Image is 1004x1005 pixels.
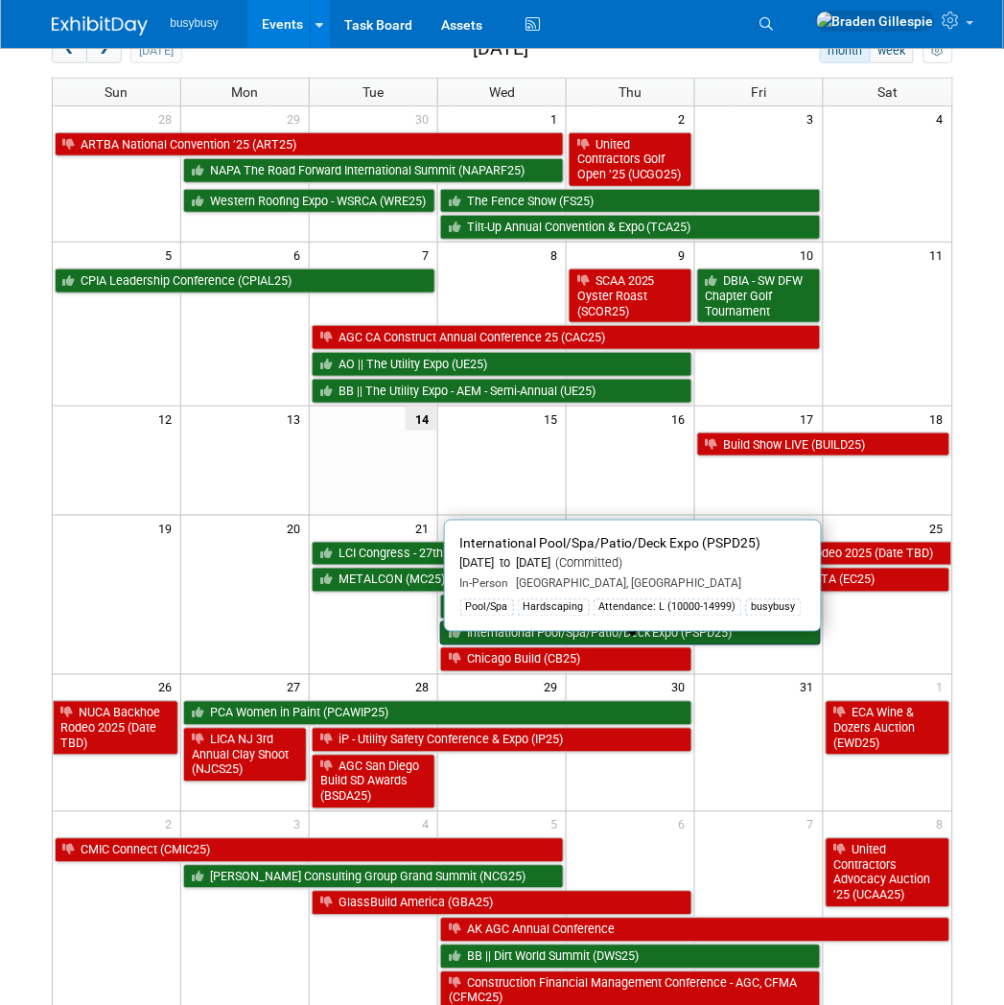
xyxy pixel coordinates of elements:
span: 14 [406,407,437,431]
img: ExhibitDay [52,16,148,35]
a: United Contractors Advocacy Auction ’25 (UCAA25) [826,838,950,908]
span: 6 [677,812,694,836]
span: 4 [420,812,437,836]
a: Western Roofing Expo - WSRCA (WRE25) [183,189,435,214]
span: 28 [413,675,437,699]
a: NUCA Backhoe Rodeo 2025 (Date TBD) [53,701,179,756]
span: 2 [163,812,180,836]
span: 30 [670,675,694,699]
a: BB || Dirt World Summit (DWS25) [440,945,821,970]
a: METALCON (MC25) [312,568,692,593]
span: 12 [156,407,180,431]
a: ECA Wine & Dozers Auction (EWD25) [826,701,950,756]
span: 16 [670,407,694,431]
span: 1 [549,106,566,130]
a: Build Show LIVE (BUILD25) [697,432,950,457]
span: busybusy [171,16,219,30]
button: [DATE] [130,38,181,63]
span: 7 [806,812,823,836]
a: SCAA 2025 Oyster Roast (SCOR25) [569,269,692,323]
span: 5 [549,812,566,836]
a: GlassBuild America (GBA25) [312,891,692,916]
a: NAPA The Road Forward International Summit (NAPARF25) [183,158,564,183]
span: Tue [363,84,385,100]
h2: [DATE] [473,38,528,59]
span: 29 [542,675,566,699]
span: 6 [292,243,309,267]
a: AGC San Diego Build SD Awards (BSDA25) [312,755,435,809]
a: NUCA Backhoe Rodeo 2025 (Date TBD) [697,542,952,567]
span: In-Person [460,577,509,591]
span: 7 [420,243,437,267]
span: 20 [285,516,309,540]
span: 27 [285,675,309,699]
span: Sun [105,84,128,100]
span: 3 [806,106,823,130]
a: [PERSON_NAME] Consulting Group Grand Summit (NCG25) [183,865,564,890]
div: busybusy [746,599,802,617]
a: International Pool/Spa/Patio/Deck Expo (PSPD25) [440,621,821,646]
span: 21 [413,516,437,540]
button: myCustomButton [923,38,952,63]
a: PCA Women in Paint (PCAWIP25) [183,701,692,726]
span: 31 [799,675,823,699]
span: 8 [549,243,566,267]
span: 10 [799,243,823,267]
span: [GEOGRAPHIC_DATA], [GEOGRAPHIC_DATA] [509,577,742,591]
span: 1 [935,675,952,699]
span: Fri [752,84,767,100]
span: 28 [156,106,180,130]
a: HNA Equip Exposition (HNA25) [440,595,821,619]
a: BB || The Utility Expo - AEM - Semi-Annual (UE25) [312,379,692,404]
span: Thu [619,84,642,100]
button: next [86,38,122,63]
a: Tilt-Up Annual Convention & Expo (TCA25) [440,215,821,240]
a: AK AGC Annual Conference [440,918,950,943]
span: 15 [542,407,566,431]
span: 30 [413,106,437,130]
i: Personalize Calendar [932,45,945,58]
span: 13 [285,407,309,431]
span: 4 [935,106,952,130]
a: DBIA - SW DFW Chapter Golf Tournament [697,269,821,323]
div: Pool/Spa [460,599,514,617]
a: LICA NJ 3rd Annual Clay Shoot (NJCS25) [183,728,307,783]
span: 11 [928,243,952,267]
button: prev [52,38,87,63]
a: CPIA Leadership Conference (CPIAL25) [55,269,436,293]
a: LCI Congress - 27th Annual (LCI25) [312,542,692,567]
button: week [870,38,914,63]
div: Hardscaping [518,599,590,617]
span: 8 [935,812,952,836]
span: 18 [928,407,952,431]
a: EXPO CONTRATISTA (EC25) [697,568,950,593]
span: Mon [232,84,259,100]
span: 3 [292,812,309,836]
img: Braden Gillespie [816,11,935,32]
span: International Pool/Spa/Patio/Deck Expo (PSPD25) [460,536,761,551]
a: AO || The Utility Expo (UE25) [312,352,692,377]
span: (Committed) [551,556,623,571]
a: AGC CA Construct Annual Conference 25 (CAC25) [312,325,821,350]
span: 29 [285,106,309,130]
span: 17 [799,407,823,431]
div: Attendance: L (10000-14999) [594,599,742,617]
span: 25 [928,516,952,540]
span: 9 [677,243,694,267]
div: [DATE] to [DATE] [460,556,806,573]
span: 5 [163,243,180,267]
span: 19 [156,516,180,540]
a: United Contractors Golf Open ’25 (UCGO25) [569,132,692,187]
a: ARTBA National Convention ’25 (ART25) [55,132,565,157]
span: Sat [877,84,898,100]
a: iP - Utility Safety Conference & Expo (IP25) [312,728,692,753]
a: CMIC Connect (CMIC25) [55,838,565,863]
span: 26 [156,675,180,699]
button: month [820,38,871,63]
span: Wed [489,84,515,100]
span: 2 [677,106,694,130]
a: The Fence Show (FS25) [440,189,821,214]
a: Chicago Build (CB25) [440,647,692,672]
